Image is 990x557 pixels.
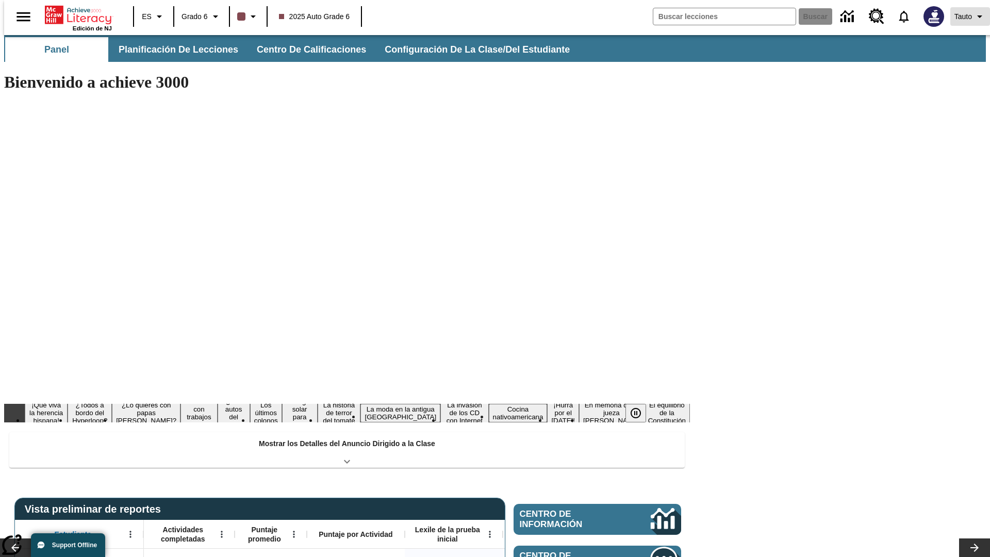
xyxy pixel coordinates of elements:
button: Diapositiva 10 La invasión de los CD con Internet [440,400,488,426]
button: Diapositiva 14 El equilibrio de la Constitución [644,400,690,426]
div: Portada [45,4,112,31]
button: Lenguaje: ES, Selecciona un idioma [137,7,170,26]
button: Abrir menú [482,527,498,542]
button: Abrir menú [286,527,302,542]
button: Diapositiva 4 Niños con trabajos sucios [180,396,217,430]
button: Centro de calificaciones [249,37,374,62]
a: Centro de información [514,504,681,535]
button: Grado: Grado 6, Elige un grado [177,7,226,26]
div: Pausar [625,404,656,422]
span: Estudiante [55,530,92,539]
span: ES [142,11,152,22]
button: El color de la clase es café oscuro. Cambiar el color de la clase. [233,7,263,26]
span: Puntaje promedio [240,525,289,544]
button: Diapositiva 8 La historia de terror del tomate [318,400,361,426]
a: Centro de recursos, Se abrirá en una pestaña nueva. [863,3,890,30]
button: Escoja un nuevo avatar [917,3,950,30]
a: Notificaciones [890,3,917,30]
span: Support Offline [52,542,97,549]
img: Avatar [923,6,944,27]
button: Diapositiva 3 ¿Lo quieres con papas fritas? [112,400,180,426]
button: Support Offline [31,533,105,557]
button: Diapositiva 6 Los últimos colonos [250,400,282,426]
span: Tauto [954,11,972,22]
span: Puntaje por Actividad [319,530,392,539]
a: Portada [45,5,112,25]
div: Mostrar los Detalles del Anuncio Dirigido a la Clase [9,432,685,468]
button: Abrir menú [123,527,138,542]
span: 2025 Auto Grade 6 [279,11,350,22]
div: Subbarra de navegación [4,35,986,62]
h1: Bienvenido a achieve 3000 [4,73,690,92]
span: Vista preliminar de reportes [25,503,166,515]
div: Subbarra de navegación [4,37,579,62]
p: Mostrar los Detalles del Anuncio Dirigido a la Clase [259,438,435,449]
button: Diapositiva 5 ¿Los autos del futuro? [218,396,250,430]
button: Abrir el menú lateral [8,2,39,32]
button: Diapositiva 1 ¡Que viva la herencia hispana! [25,400,68,426]
button: Diapositiva 2 ¿Todos a bordo del Hyperloop? [68,400,112,426]
button: Diapositiva 13 En memoria de la jueza O'Connor [579,400,644,426]
a: Centro de información [834,3,863,31]
button: Perfil/Configuración [950,7,990,26]
button: Pausar [625,404,646,422]
button: Diapositiva 11 Cocina nativoamericana [489,404,548,422]
button: Carrusel de lecciones, seguir [959,538,990,557]
span: Actividades completadas [149,525,217,544]
button: Diapositiva 12 ¡Hurra por el Día de la Constitución! [547,400,579,426]
button: Diapositiva 9 La moda en la antigua Roma [360,404,440,422]
button: Configuración de la clase/del estudiante [376,37,578,62]
button: Panel [5,37,108,62]
button: Planificación de lecciones [110,37,246,62]
span: Lexile de la prueba inicial [410,525,485,544]
span: Edición de NJ [73,25,112,31]
span: Grado 6 [181,11,208,22]
span: Centro de información [520,509,616,530]
input: Buscar campo [653,8,796,25]
button: Diapositiva 7 Energía solar para todos [282,396,318,430]
button: Abrir menú [214,527,229,542]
